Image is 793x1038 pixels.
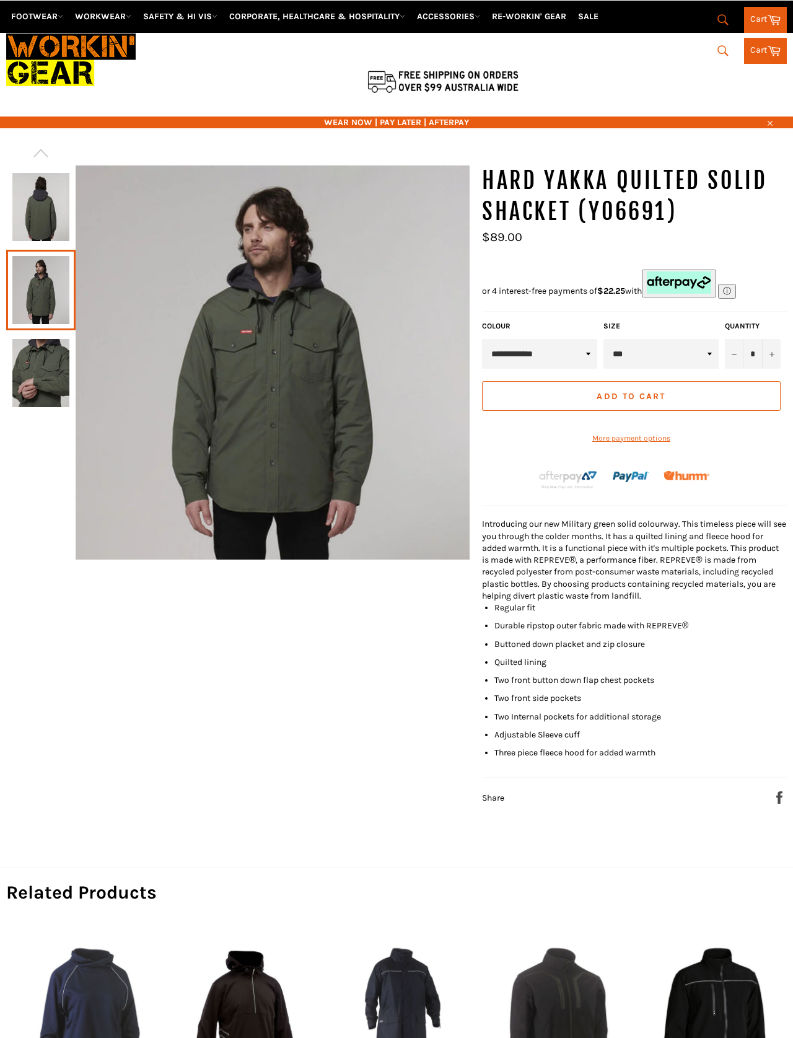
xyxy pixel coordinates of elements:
button: Add to Cart [482,381,781,411]
span: Share [482,793,504,803]
img: Humm_core_logo_RGB-01_300x60px_small_195d8312-4386-4de7-b182-0ef9b6303a37.png [664,471,709,480]
img: HARD YAKKA Quilted Solid Shacket (Y06691) - Workin' Gear [12,339,69,407]
h2: Related Products [6,880,787,905]
li: Two Internal pockets for additional storage [494,711,787,723]
a: Cart [744,38,787,64]
label: COLOUR [482,321,597,332]
li: Durable ripstop outer fabric made with REPREVE® [494,620,787,631]
span: WEAR NOW | PAY LATER | AFTERPAY [6,117,787,128]
img: Flat $9.95 shipping Australia wide [366,68,520,94]
img: HARD YAKKA Quilted Solid Shacket (Y06691) - Workin' Gear [12,173,69,241]
h1: HARD YAKKA Quilted Solid Shacket (Y06691) [482,165,787,227]
label: Quantity [725,321,781,332]
a: More payment options [482,433,781,444]
label: Size [603,321,719,332]
li: Three piece fleece hood for added warmth [494,747,787,759]
li: Two front side pockets [494,692,787,704]
span: Add to Cart [597,391,665,402]
img: HARD YAKKA Quilted Solid Shacket (Y06691) - Workin' Gear [76,165,470,560]
li: Adjustable Sleeve cuff [494,729,787,741]
p: Introducing our new Military green solid colourway. This timeless piece will see you through the ... [482,518,787,602]
li: Two front button down flap chest pockets [494,674,787,686]
button: Reduce item quantity by one [725,339,743,369]
img: paypal.png [613,459,649,495]
li: Quilted lining [494,656,787,668]
li: Buttoned down placket and zip closure [494,638,787,650]
img: Afterpay-Logo-on-dark-bg_large.png [538,469,598,490]
span: $89.00 [482,230,522,244]
img: Workin Gear leaders in Workwear, Safety Boots, PPE, Uniforms. Australia's No.1 in Workwear [6,25,136,95]
li: Regular fit [494,602,787,614]
button: Increase item quantity by one [762,339,781,369]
